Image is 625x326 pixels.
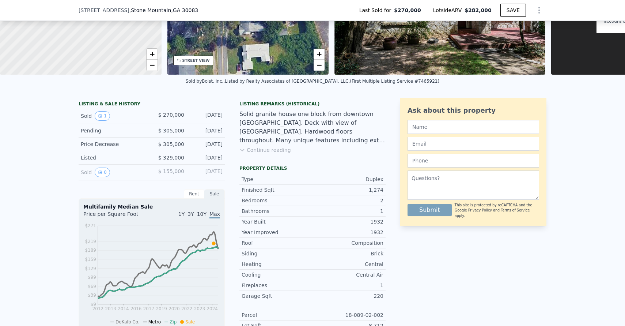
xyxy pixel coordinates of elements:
span: Lotside ARV [433,7,465,14]
a: Zoom in [147,49,158,60]
div: [DATE] [190,154,223,161]
div: [DATE] [190,127,223,134]
span: , GA 30083 [171,7,198,13]
button: View historical data [95,168,110,177]
button: Continue reading [239,146,291,154]
tspan: $69 [88,284,96,289]
a: Zoom out [147,60,158,71]
div: LISTING & SALE HISTORY [79,101,225,108]
div: [DATE] [190,111,223,121]
div: Listed [81,154,146,161]
span: Sale [185,319,195,325]
div: This site is protected by reCAPTCHA and the Google and apply. [455,203,539,218]
button: Submit [408,204,452,216]
a: Zoom in [314,49,325,60]
div: Siding [242,250,312,257]
span: − [317,60,322,70]
tspan: $39 [88,293,96,298]
div: Price per Square Foot [83,210,152,222]
span: 10Y [197,211,207,217]
tspan: 2013 [105,306,116,311]
div: Property details [239,165,386,171]
tspan: 2022 [181,306,193,311]
tspan: $99 [88,275,96,280]
div: Garage Sqft [242,292,312,300]
div: Year Improved [242,229,312,236]
div: Roof [242,239,312,247]
span: Max [209,211,220,218]
div: [DATE] [190,168,223,177]
div: Sold [81,111,146,121]
div: Type [242,176,312,183]
div: Brick [312,250,383,257]
span: Last Sold for [359,7,394,14]
div: Sold by Bolst, Inc. . [186,79,225,84]
div: Year Built [242,218,312,225]
div: Sale [204,189,225,199]
span: 3Y [187,211,194,217]
a: Zoom out [314,60,325,71]
span: [STREET_ADDRESS] [79,7,129,14]
div: Sold [81,168,146,177]
div: [DATE] [190,140,223,148]
tspan: $189 [85,248,96,253]
span: DeKalb Co. [115,319,140,325]
span: $270,000 [394,7,421,14]
button: Show Options [532,3,546,18]
span: $ 329,000 [158,155,184,161]
tspan: 2016 [130,306,142,311]
a: Privacy Policy [468,208,492,212]
div: Finished Sqft [242,186,312,194]
tspan: $271 [85,223,96,228]
input: Name [408,120,539,134]
span: + [317,49,322,59]
tspan: 2014 [118,306,129,311]
div: 1932 [312,229,383,236]
div: 18-089-02-002 [312,311,383,319]
tspan: $9 [91,302,96,307]
div: Parcel [242,311,312,319]
tspan: 2023 [194,306,205,311]
div: Bathrooms [242,207,312,215]
span: $ 305,000 [158,141,184,147]
div: Duplex [312,176,383,183]
div: Heating [242,261,312,268]
a: Terms of Service [501,208,530,212]
div: Composition [312,239,383,247]
span: + [149,49,154,59]
tspan: $219 [85,239,96,244]
div: Listed by Realty Associates of [GEOGRAPHIC_DATA], LLC. (First Multiple Listing Service #7465921) [225,79,439,84]
div: STREET VIEW [182,58,210,63]
tspan: $129 [85,266,96,271]
input: Email [408,137,539,151]
div: Fireplaces [242,282,312,289]
tspan: 2024 [207,306,218,311]
div: Central Air [312,271,383,278]
div: Cooling [242,271,312,278]
div: Multifamily Median Sale [83,203,220,210]
div: 1932 [312,218,383,225]
span: Zip [170,319,177,325]
span: $282,000 [465,7,492,13]
div: Price Decrease [81,140,146,148]
tspan: $159 [85,257,96,262]
span: − [149,60,154,70]
div: Rent [184,189,204,199]
span: 1Y [178,211,185,217]
div: 2 [312,197,383,204]
span: $ 155,000 [158,168,184,174]
tspan: 2019 [156,306,167,311]
div: Ask about this property [408,105,539,116]
div: 1 [312,207,383,215]
div: Solid granite house one block from downtown [GEOGRAPHIC_DATA]. Deck with view of [GEOGRAPHIC_DATA... [239,110,386,145]
button: View historical data [95,111,110,121]
span: Metro [148,319,161,325]
div: Central [312,261,383,268]
div: 1 [312,282,383,289]
span: , Stone Mountain [129,7,198,14]
div: 1,274 [312,186,383,194]
button: SAVE [500,4,526,17]
div: Bedrooms [242,197,312,204]
span: $ 305,000 [158,128,184,134]
div: Pending [81,127,146,134]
